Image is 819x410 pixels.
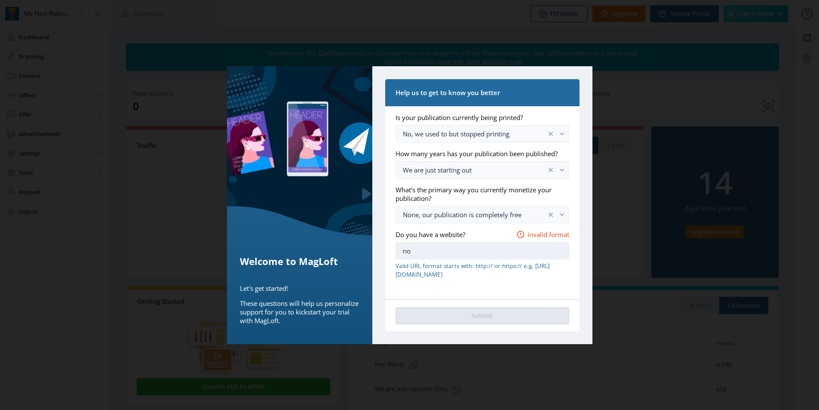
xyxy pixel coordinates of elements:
[546,210,555,219] nb-icon: clear
[403,129,546,139] div: No, we used to but stopped printing
[396,242,569,259] input: https://national-geographic.com
[396,185,562,203] label: What's the primary way you currently monetize your publication?
[396,125,569,142] button: No, we used to but stopped printingclear
[240,254,360,268] h5: Welcome to MagLoft
[403,210,546,220] div: None, our publication is completely free
[385,79,579,106] nb-card-header: Help us to get to know you better
[240,284,360,293] p: Let's get started!
[403,165,546,175] div: We are just starting out
[396,230,479,239] label: Do you have a website?
[396,206,569,223] button: None, our publication is completely freeclear
[546,129,555,138] nb-icon: clear
[396,161,569,179] button: We are just starting outclear
[396,307,569,324] button: Submit
[546,166,555,174] nb-icon: clear
[396,113,562,122] label: Is your publication currently being printed?
[396,149,562,158] label: How many years has your publication been published?
[240,299,360,325] p: These questions will help us personalize support for you to kickstart your trial with MagLoft.
[396,262,569,279] span: Valid URL format starts with: http:// or https:// e.g. [URL][DOMAIN_NAME]
[528,230,569,239] span: invalid format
